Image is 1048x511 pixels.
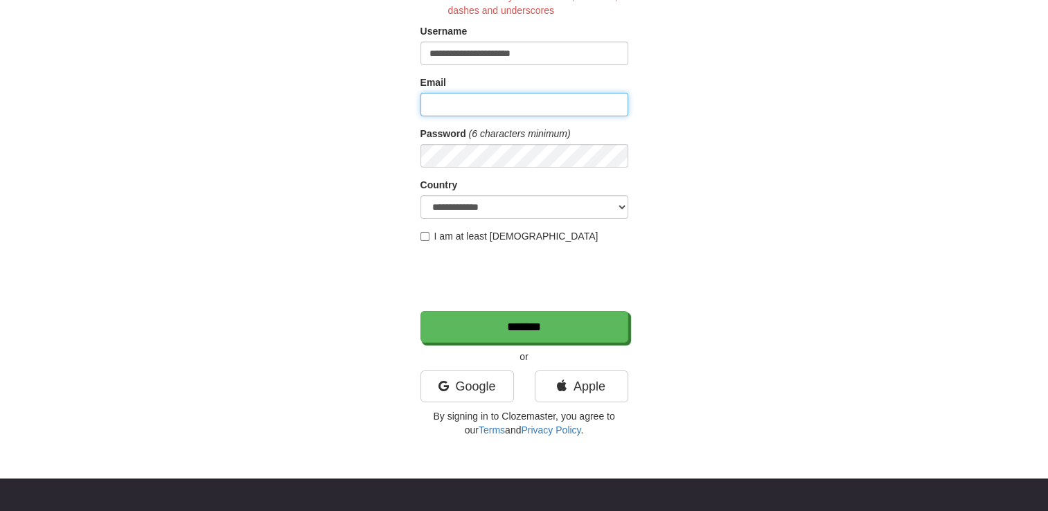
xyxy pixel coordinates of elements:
[535,370,628,402] a: Apple
[420,250,631,304] iframe: reCAPTCHA
[420,127,466,141] label: Password
[521,424,580,436] a: Privacy Policy
[420,370,514,402] a: Google
[420,229,598,243] label: I am at least [DEMOGRAPHIC_DATA]
[420,409,628,437] p: By signing in to Clozemaster, you agree to our and .
[420,24,468,38] label: Username
[420,232,429,241] input: I am at least [DEMOGRAPHIC_DATA]
[420,350,628,364] p: or
[479,424,505,436] a: Terms
[469,128,571,139] em: (6 characters minimum)
[420,178,458,192] label: Country
[420,75,446,89] label: Email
